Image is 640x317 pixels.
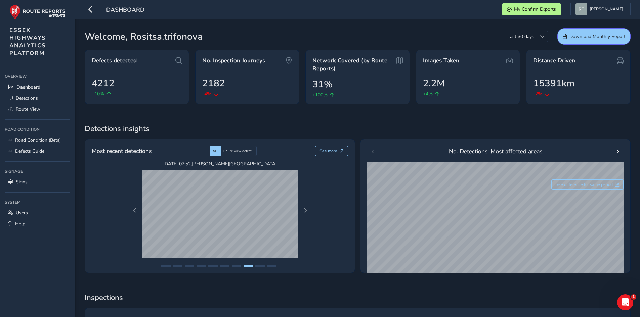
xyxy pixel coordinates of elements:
[92,90,104,97] span: +10%
[161,265,171,267] button: Page 1
[631,294,636,300] span: 1
[85,124,631,134] span: Detections insights
[5,176,70,188] a: Signs
[533,57,575,65] span: Distance Driven
[223,149,252,153] span: Route View defect
[185,265,194,267] button: Page 3
[255,265,265,267] button: Page 9
[5,71,70,82] div: Overview
[15,148,44,154] span: Defects Guide
[5,207,70,218] a: Users
[220,265,229,267] button: Page 6
[221,146,257,156] div: Route View defect
[556,182,613,187] span: See difference for same period
[449,147,542,156] span: No. Detections: Most affected areas
[5,82,70,93] a: Dashboard
[92,147,152,155] span: Most recent detections
[9,26,46,57] span: ESSEX HIGHWAYS ANALYTICS PLATFORM
[92,76,115,90] span: 4212
[5,218,70,229] a: Help
[130,206,139,215] button: Previous Page
[423,76,445,90] span: 2.2M
[301,206,310,215] button: Next Page
[142,161,298,167] span: [DATE] 07:52 , [PERSON_NAME][GEOGRAPHIC_DATA]
[16,210,28,216] span: Users
[208,265,218,267] button: Page 5
[202,76,225,90] span: 2182
[244,265,253,267] button: Page 8
[173,265,182,267] button: Page 2
[533,90,542,97] span: -2%
[423,90,433,97] span: +4%
[514,6,556,12] span: My Confirm Exports
[16,84,40,90] span: Dashboard
[533,76,574,90] span: 15391km
[85,30,203,44] span: Welcome, Rositsa.trifonova
[312,91,328,98] span: +100%
[315,146,348,156] button: See more
[9,5,66,20] img: rr logo
[92,57,137,65] span: Defects detected
[213,149,216,153] span: AI
[551,179,624,190] button: See difference for same period
[267,265,276,267] button: Page 10
[15,137,61,143] span: Road Condition (Beta)
[197,265,206,267] button: Page 4
[5,166,70,176] div: Signage
[319,148,337,154] span: See more
[5,197,70,207] div: System
[210,146,221,156] div: AI
[5,124,70,135] div: Road Condition
[5,135,70,146] a: Road Condition (Beta)
[202,57,265,65] span: No. Inspection Journeys
[85,293,631,303] span: Inspections
[106,6,144,15] span: Dashboard
[5,146,70,157] a: Defects Guide
[575,3,626,15] button: [PERSON_NAME]
[617,294,633,310] iframe: Intercom live chat
[15,221,25,227] span: Help
[502,3,561,15] button: My Confirm Exports
[575,3,587,15] img: diamond-layout
[423,57,459,65] span: Images Taken
[16,179,28,185] span: Signs
[232,265,241,267] button: Page 7
[5,104,70,115] a: Route View
[312,77,333,91] span: 31%
[505,31,537,42] span: Last 30 days
[569,33,626,40] span: Download Monthly Report
[590,3,623,15] span: [PERSON_NAME]
[202,90,211,97] span: -4%
[5,93,70,104] a: Detections
[16,106,40,112] span: Route View
[312,57,394,72] span: Network Covered (by Route Reports)
[557,28,631,45] button: Download Monthly Report
[16,95,38,101] span: Detections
